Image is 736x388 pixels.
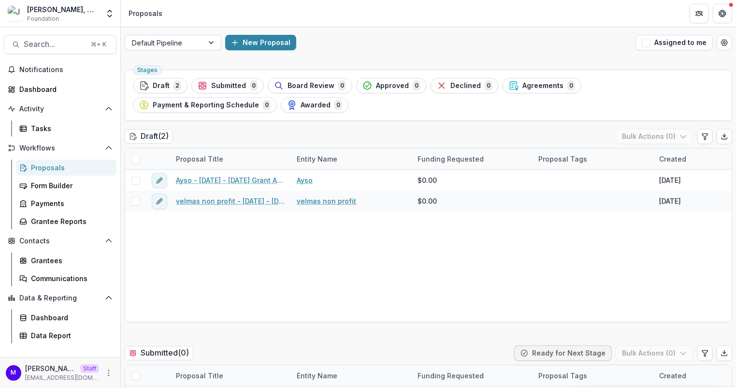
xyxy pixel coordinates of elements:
[19,294,101,302] span: Data & Reporting
[413,80,420,91] span: 0
[412,371,490,381] div: Funding Requested
[338,80,346,91] span: 0
[533,149,653,169] div: Proposal Tags
[533,365,653,386] div: Proposal Tags
[250,80,258,91] span: 0
[334,100,342,110] span: 0
[268,78,352,93] button: Board Review0
[80,364,99,373] p: Staff
[616,345,693,361] button: Bulk Actions (0)
[176,196,285,206] a: velmas non profit - [DATE] - [DATE] Grant Application
[137,67,158,74] span: Stages
[176,175,285,185] a: Ayso - [DATE] - [DATE] Grant Application
[301,101,331,109] span: Awarded
[412,154,490,164] div: Funding Requested
[418,196,437,206] span: $0.00
[4,233,116,249] button: Open Contacts
[15,328,116,343] a: Data Report
[514,345,612,361] button: Ready for Next Stage
[522,82,563,90] span: Agreements
[125,6,166,20] nav: breadcrumb
[412,365,533,386] div: Funding Requested
[153,101,259,109] span: Payment & Reporting Schedule
[27,4,99,15] div: [PERSON_NAME], M.D. Foundation
[288,82,334,90] span: Board Review
[4,35,116,54] button: Search...
[15,253,116,269] a: Grantees
[503,78,581,93] button: Agreements0
[103,4,116,23] button: Open entity switcher
[153,82,170,90] span: Draft
[24,40,85,49] span: Search...
[291,149,412,169] div: Entity Name
[8,6,23,21] img: Joseph A. Bailey II, M.D. Foundation
[291,154,343,164] div: Entity Name
[19,105,101,113] span: Activity
[31,198,109,209] div: Payments
[15,270,116,286] a: Communications
[291,365,412,386] div: Entity Name
[170,371,229,381] div: Proposal Title
[170,365,291,386] div: Proposal Title
[103,367,115,379] button: More
[291,371,343,381] div: Entity Name
[717,129,732,144] button: Export table data
[450,82,481,90] span: Declined
[418,175,437,185] span: $0.00
[19,84,109,94] div: Dashboard
[25,373,99,382] p: [EMAIL_ADDRESS][DOMAIN_NAME]
[263,100,271,110] span: 0
[297,196,356,206] a: velmas non profit
[170,149,291,169] div: Proposal Title
[659,196,681,206] div: [DATE]
[125,129,173,143] h2: Draft ( 2 )
[15,178,116,194] a: Form Builder
[15,310,116,326] a: Dashboard
[15,213,116,229] a: Grantee Reports
[170,154,229,164] div: Proposal Title
[125,346,193,360] h2: Submitted ( 0 )
[4,290,116,306] button: Open Data & Reporting
[15,160,116,176] a: Proposals
[31,330,109,341] div: Data Report
[211,82,246,90] span: Submitted
[412,149,533,169] div: Funding Requested
[152,173,167,188] button: edit
[4,140,116,156] button: Open Workflows
[659,175,681,185] div: [DATE]
[717,35,732,50] button: Open table manager
[281,97,348,113] button: Awarded0
[567,80,575,91] span: 0
[431,78,499,93] button: Declined0
[31,216,109,226] div: Grantee Reports
[356,78,427,93] button: Approved0
[635,35,713,50] button: Assigned to me
[133,78,188,93] button: Draft2
[4,62,116,77] button: Notifications
[653,154,692,164] div: Created
[25,363,76,373] p: [PERSON_NAME]
[697,129,713,144] button: Edit table settings
[31,180,109,191] div: Form Builder
[4,81,116,97] a: Dashboard
[89,39,108,50] div: ⌘ + K
[485,80,492,91] span: 0
[129,8,162,18] div: Proposals
[152,194,167,209] button: edit
[15,195,116,211] a: Payments
[690,4,709,23] button: Partners
[133,97,277,113] button: Payment & Reporting Schedule0
[19,237,101,245] span: Contacts
[31,313,109,323] div: Dashboard
[19,144,101,152] span: Workflows
[225,35,296,50] button: New Proposal
[376,82,409,90] span: Approved
[27,15,59,23] span: Foundation
[31,255,109,266] div: Grantees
